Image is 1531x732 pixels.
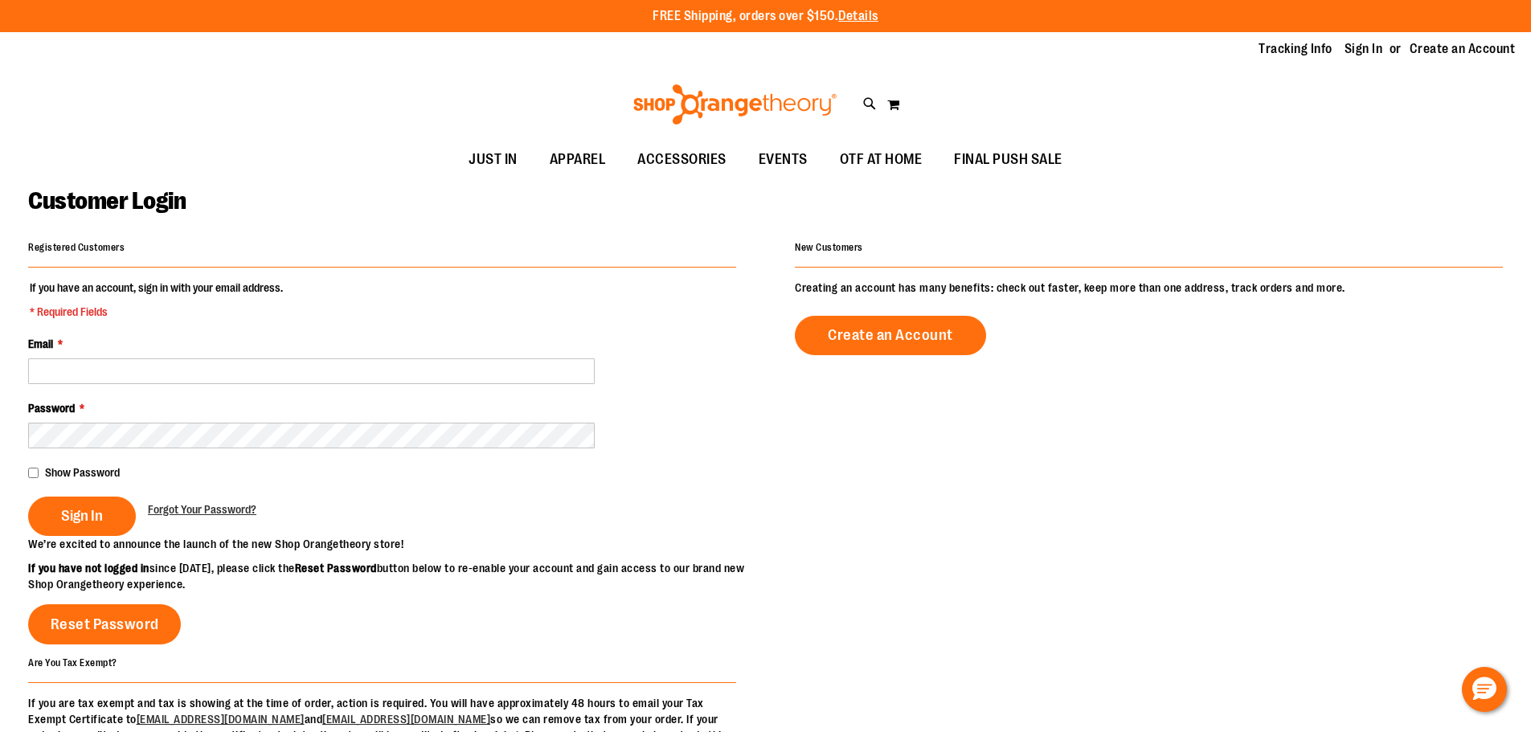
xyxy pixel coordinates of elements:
a: APPAREL [534,141,622,178]
span: Password [28,402,75,415]
p: We’re excited to announce the launch of the new Shop Orangetheory store! [28,536,766,552]
strong: New Customers [795,242,863,253]
a: FINAL PUSH SALE [938,141,1079,178]
span: Email [28,337,53,350]
a: Reset Password [28,604,181,644]
a: Create an Account [795,316,986,355]
span: EVENTS [759,141,808,178]
a: EVENTS [743,141,824,178]
p: FREE Shipping, orders over $150. [653,7,878,26]
span: Sign In [61,507,103,525]
strong: Registered Customers [28,242,125,253]
strong: Reset Password [295,562,377,575]
span: APPAREL [550,141,606,178]
strong: If you have not logged in [28,562,149,575]
img: Shop Orangetheory [631,84,839,125]
span: ACCESSORIES [637,141,727,178]
span: FINAL PUSH SALE [954,141,1062,178]
a: Forgot Your Password? [148,501,256,517]
span: Customer Login [28,187,186,215]
p: Creating an account has many benefits: check out faster, keep more than one address, track orders... [795,280,1503,296]
a: Create an Account [1410,40,1516,58]
span: Forgot Your Password? [148,503,256,516]
a: Tracking Info [1259,40,1332,58]
a: OTF AT HOME [824,141,939,178]
p: since [DATE], please click the button below to re-enable your account and gain access to our bran... [28,560,766,592]
button: Hello, have a question? Let’s chat. [1462,667,1507,712]
a: Sign In [1345,40,1383,58]
a: [EMAIL_ADDRESS][DOMAIN_NAME] [137,713,305,726]
span: OTF AT HOME [840,141,923,178]
strong: Are You Tax Exempt? [28,656,117,668]
legend: If you have an account, sign in with your email address. [28,280,285,320]
span: Reset Password [51,615,159,633]
a: Details [838,9,878,23]
a: [EMAIL_ADDRESS][DOMAIN_NAME] [322,713,490,726]
button: Sign In [28,497,136,536]
a: ACCESSORIES [621,141,743,178]
span: * Required Fields [30,304,283,320]
span: Create an Account [828,326,953,344]
span: JUST IN [469,141,518,178]
a: JUST IN [452,141,534,178]
span: Show Password [45,466,120,479]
